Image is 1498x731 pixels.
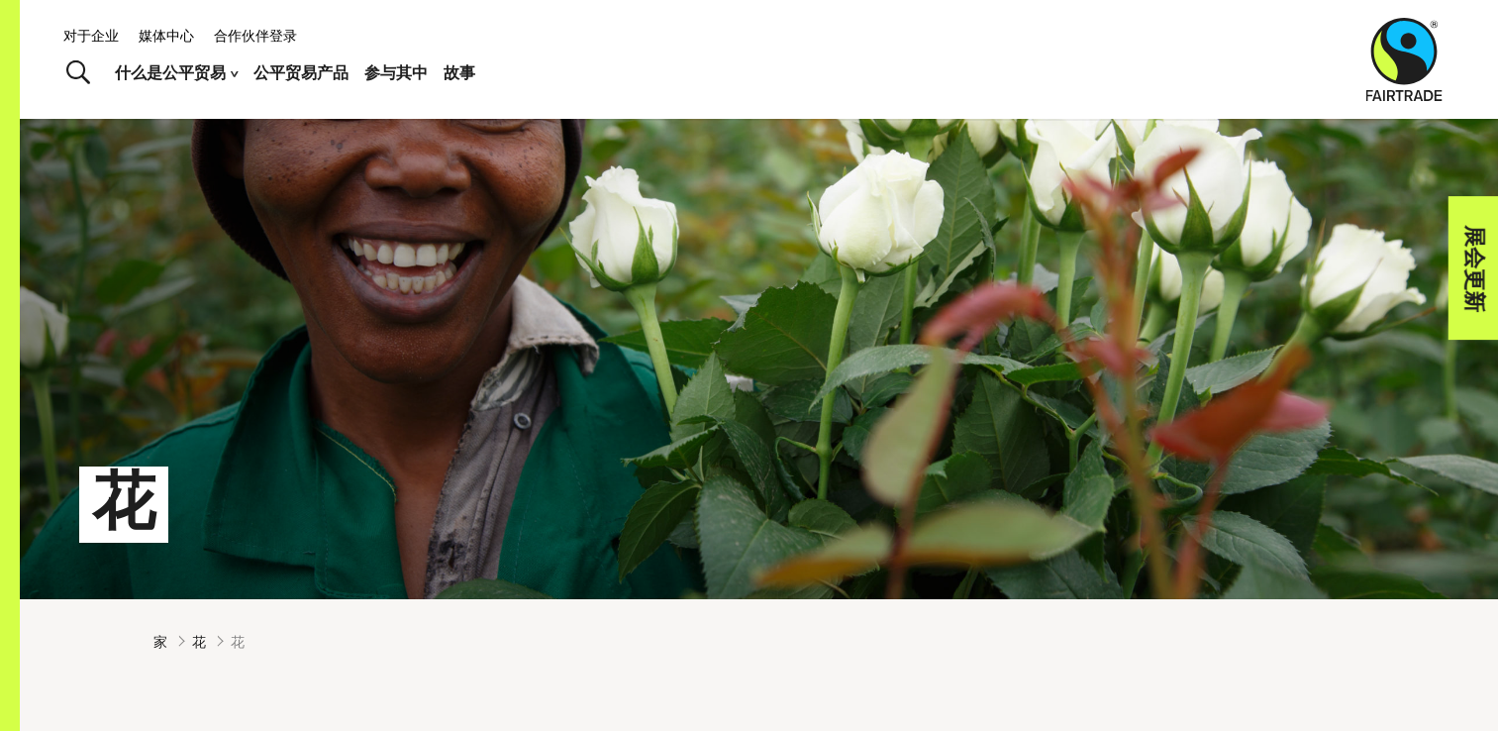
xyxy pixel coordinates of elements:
a: 什么是公平贸易 [115,58,238,87]
h1: 花 [79,467,168,543]
a: 媒体中心 [139,27,194,44]
a: 对于企业 [63,27,119,44]
a: 花 [192,631,206,652]
a: 家 [153,631,167,652]
a: 参与其中 [364,58,428,87]
a: 故事 [444,58,475,87]
a: 合作伙伴登录 [214,27,297,44]
a: 公平贸易产品 [253,58,349,87]
img: Fairtrade Australia New Zealand logo [1366,18,1443,101]
a: 切换搜索 [53,49,102,98]
span: 花 [231,631,245,652]
font: 什么是公平贸易 [115,58,226,87]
